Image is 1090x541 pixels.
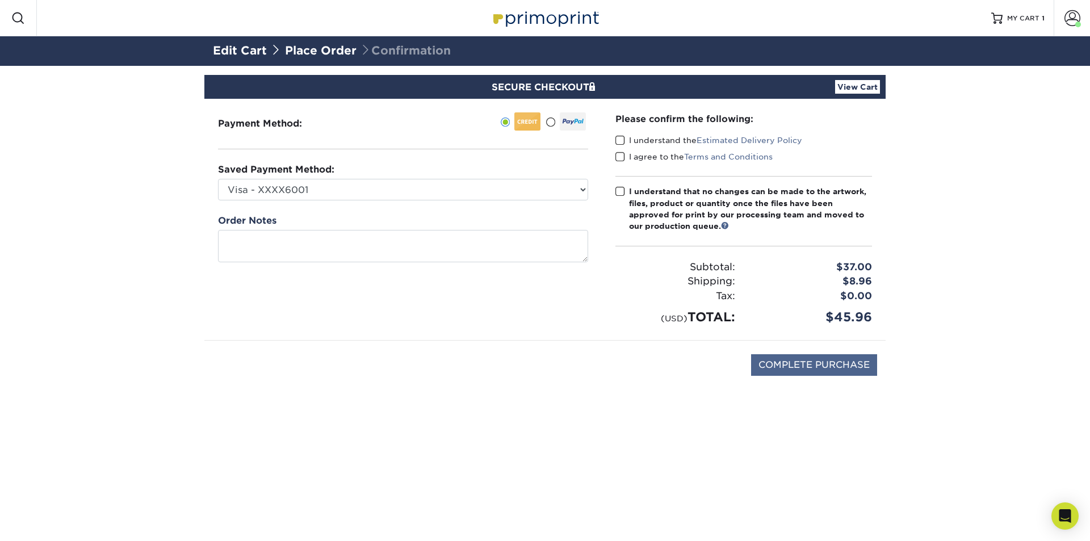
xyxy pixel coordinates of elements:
[697,136,802,145] a: Estimated Delivery Policy
[213,354,270,388] img: DigiCert Secured Site Seal
[607,260,744,275] div: Subtotal:
[1042,14,1045,22] span: 1
[607,274,744,289] div: Shipping:
[629,186,872,232] div: I understand that no changes can be made to the artwork, files, product or quantity once the file...
[285,44,357,57] a: Place Order
[492,82,598,93] span: SECURE CHECKOUT
[607,308,744,326] div: TOTAL:
[744,289,881,304] div: $0.00
[218,118,330,129] h3: Payment Method:
[360,44,451,57] span: Confirmation
[607,289,744,304] div: Tax:
[213,44,267,57] a: Edit Cart
[615,151,773,162] label: I agree to the
[615,112,872,125] div: Please confirm the following:
[218,214,276,228] label: Order Notes
[615,135,802,146] label: I understand the
[218,163,334,177] label: Saved Payment Method:
[661,313,687,323] small: (USD)
[1007,14,1039,23] span: MY CART
[1051,502,1079,530] div: Open Intercom Messenger
[684,152,773,161] a: Terms and Conditions
[744,308,881,326] div: $45.96
[744,274,881,289] div: $8.96
[488,6,602,30] img: Primoprint
[744,260,881,275] div: $37.00
[751,354,877,376] input: COMPLETE PURCHASE
[835,80,880,94] a: View Cart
